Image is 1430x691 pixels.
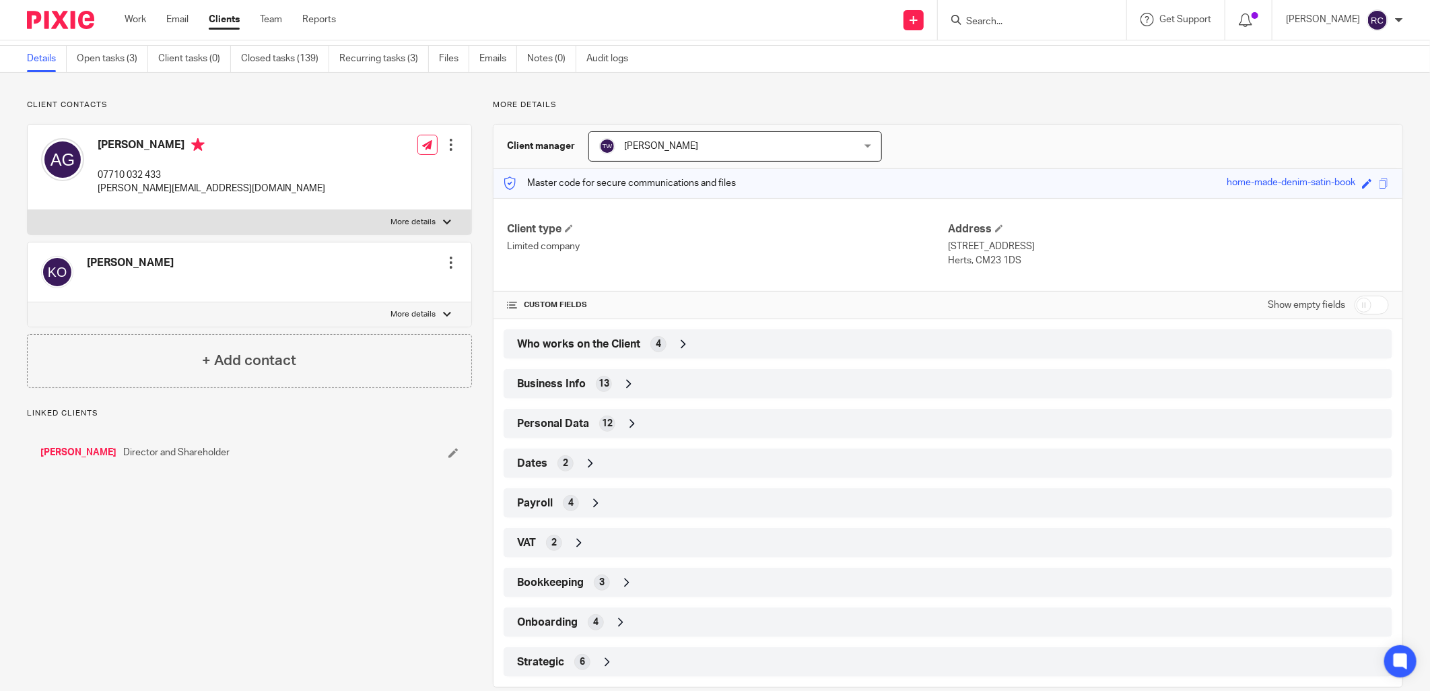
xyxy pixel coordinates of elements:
[302,13,336,26] a: Reports
[439,46,469,72] a: Files
[517,377,586,391] span: Business Info
[602,417,613,430] span: 12
[517,337,640,352] span: Who works on the Client
[166,13,189,26] a: Email
[948,254,1389,267] p: Herts, CM23 1DS
[260,13,282,26] a: Team
[586,46,638,72] a: Audit logs
[479,46,517,72] a: Emails
[599,377,609,391] span: 13
[517,536,536,550] span: VAT
[599,576,605,589] span: 3
[391,217,436,228] p: More details
[339,46,429,72] a: Recurring tasks (3)
[599,138,615,154] img: svg%3E
[656,337,661,351] span: 4
[1268,298,1345,312] label: Show empty fields
[1367,9,1388,31] img: svg%3E
[40,446,116,459] a: [PERSON_NAME]
[527,46,576,72] a: Notes (0)
[27,100,472,110] p: Client contacts
[27,408,472,419] p: Linked clients
[563,457,568,470] span: 2
[1286,13,1360,26] p: [PERSON_NAME]
[125,13,146,26] a: Work
[391,309,436,320] p: More details
[517,496,553,511] span: Payroll
[517,616,578,630] span: Onboarding
[158,46,231,72] a: Client tasks (0)
[41,256,73,288] img: svg%3E
[191,138,205,152] i: Primary
[551,536,557,550] span: 2
[517,457,547,471] span: Dates
[580,655,585,669] span: 6
[241,46,329,72] a: Closed tasks (139)
[77,46,148,72] a: Open tasks (3)
[965,16,1086,28] input: Search
[593,616,599,629] span: 4
[624,141,698,151] span: [PERSON_NAME]
[948,222,1389,236] h4: Address
[507,300,948,310] h4: CUSTOM FIELDS
[948,240,1389,253] p: [STREET_ADDRESS]
[98,168,325,182] p: 07710 032 433
[517,417,589,431] span: Personal Data
[123,446,230,459] span: Director and Shareholder
[517,655,564,669] span: Strategic
[504,176,736,190] p: Master code for secure communications and files
[41,138,84,181] img: svg%3E
[209,13,240,26] a: Clients
[87,256,174,270] h4: [PERSON_NAME]
[493,100,1403,110] p: More details
[202,350,296,371] h4: + Add contact
[98,138,325,155] h4: [PERSON_NAME]
[507,240,948,253] p: Limited company
[27,46,67,72] a: Details
[507,222,948,236] h4: Client type
[1227,176,1355,191] div: home-made-denim-satin-book
[507,139,575,153] h3: Client manager
[98,182,325,195] p: [PERSON_NAME][EMAIL_ADDRESS][DOMAIN_NAME]
[1159,15,1211,24] span: Get Support
[517,576,584,590] span: Bookkeeping
[27,11,94,29] img: Pixie
[568,496,574,510] span: 4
